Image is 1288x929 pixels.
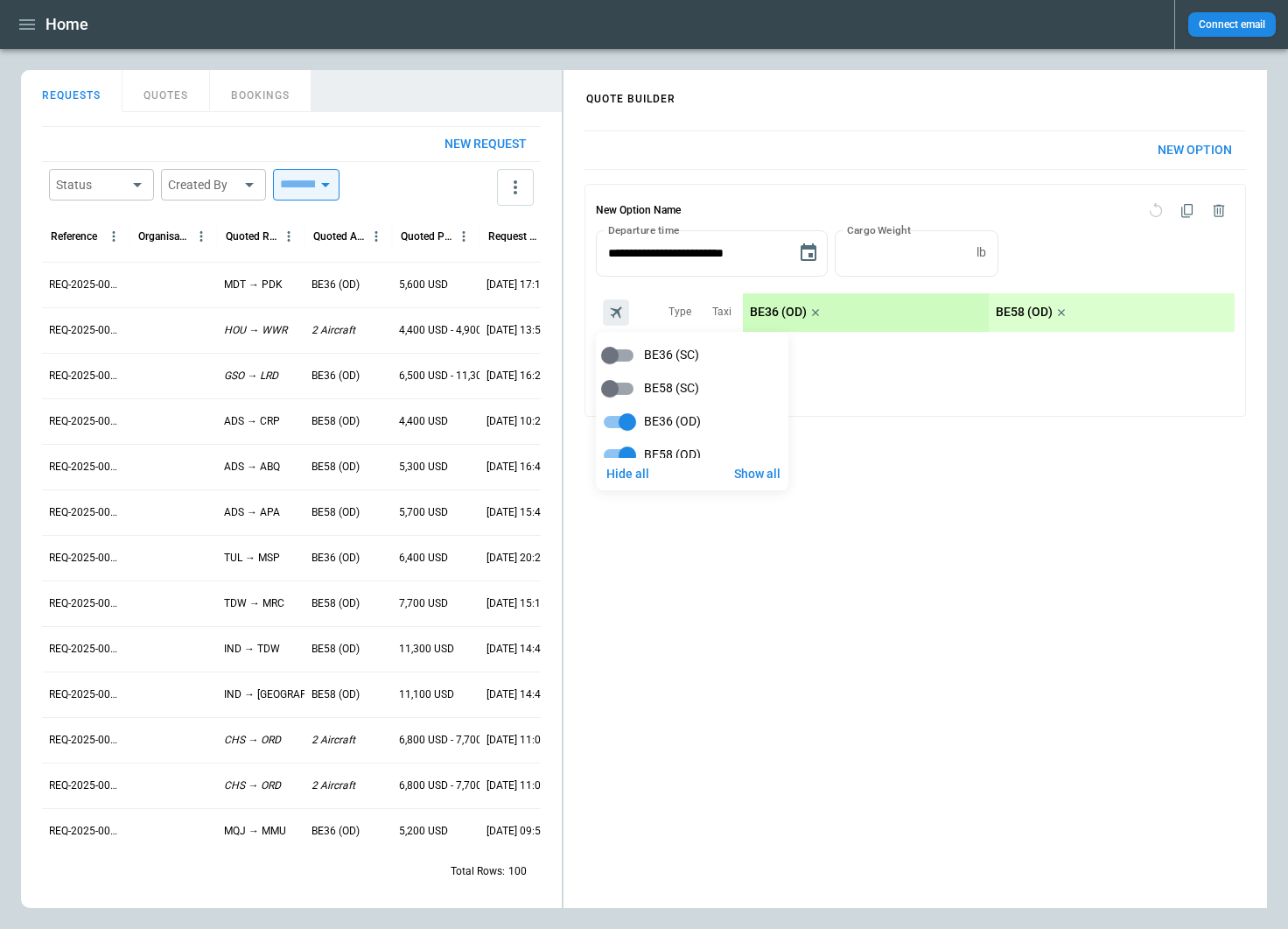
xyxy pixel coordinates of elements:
span: BE36 (OD) [644,414,701,429]
span: BE58 (OD) [644,447,701,462]
button: Hide all [599,461,655,487]
button: Show all [729,461,785,487]
span: BE36 (SC) [644,348,699,362]
span: BE58 (SC) [644,381,699,396]
div: scrollable content [596,332,788,479]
